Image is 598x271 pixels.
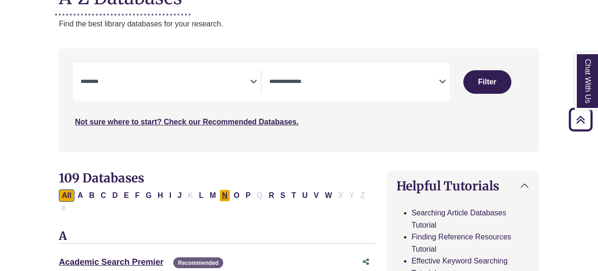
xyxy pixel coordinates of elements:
[463,70,511,94] button: Submit for Search Results
[356,253,375,271] button: Share this database
[175,189,185,202] button: Filter Results J
[412,233,511,253] a: Finding Reference Resources Tutorial
[196,189,206,202] button: Filter Results L
[81,79,250,86] textarea: Search
[166,189,174,202] button: Filter Results I
[155,189,166,202] button: Filter Results H
[59,49,539,151] nav: Search filters
[121,189,132,202] button: Filter Results E
[132,189,143,202] button: Filter Results F
[322,189,335,202] button: Filter Results W
[231,189,242,202] button: Filter Results O
[299,189,311,202] button: Filter Results U
[173,257,223,268] span: Recommended
[289,189,299,202] button: Filter Results T
[266,189,277,202] button: Filter Results R
[566,113,596,126] a: Back to Top
[243,189,254,202] button: Filter Results P
[109,189,121,202] button: Filter Results D
[59,189,74,202] button: All
[59,191,369,212] div: Alpha-list to filter by first letter of database name
[143,189,154,202] button: Filter Results G
[59,230,375,244] h3: A
[387,171,539,201] button: Helpful Tutorials
[59,170,144,186] span: 109 Databases
[269,79,439,86] textarea: Search
[219,189,231,202] button: Filter Results N
[75,189,86,202] button: Filter Results A
[86,189,97,202] button: Filter Results B
[98,189,109,202] button: Filter Results C
[75,118,299,126] a: Not sure where to start? Check our Recommended Databases.
[277,189,288,202] button: Filter Results S
[59,18,539,30] p: Find the best library databases for your research.
[311,189,322,202] button: Filter Results V
[207,189,218,202] button: Filter Results M
[412,209,506,229] a: Searching Article Databases Tutorial
[59,257,163,267] a: Academic Search Premier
